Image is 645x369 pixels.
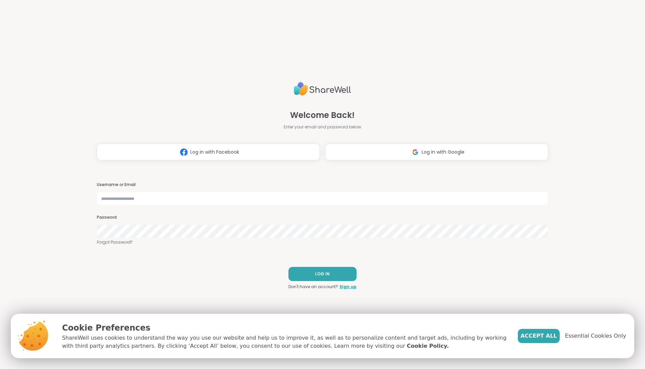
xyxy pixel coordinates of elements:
[284,124,361,130] span: Enter your email and password below
[325,144,548,160] button: Log in with Google
[62,334,507,350] p: ShareWell uses cookies to understand the way you use our website and help us to improve it, as we...
[339,284,357,290] a: Sign up
[422,149,465,156] span: Log in with Google
[409,146,422,158] img: ShareWell Logomark
[97,215,548,220] h3: Password
[288,284,338,290] span: Don't have an account?
[290,109,355,121] span: Welcome Back!
[97,239,548,245] a: Forgot Password?
[294,79,351,98] img: ShareWell Logo
[62,322,507,334] p: Cookie Preferences
[315,271,330,277] span: LOG IN
[518,329,560,343] button: Accept All
[97,182,548,188] h3: Username or Email
[565,332,626,340] span: Essential Cookies Only
[190,149,239,156] span: Log in with Facebook
[177,146,190,158] img: ShareWell Logomark
[407,342,449,350] a: Cookie Policy.
[97,144,320,160] button: Log in with Facebook
[521,332,557,340] span: Accept All
[288,267,357,281] button: LOG IN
